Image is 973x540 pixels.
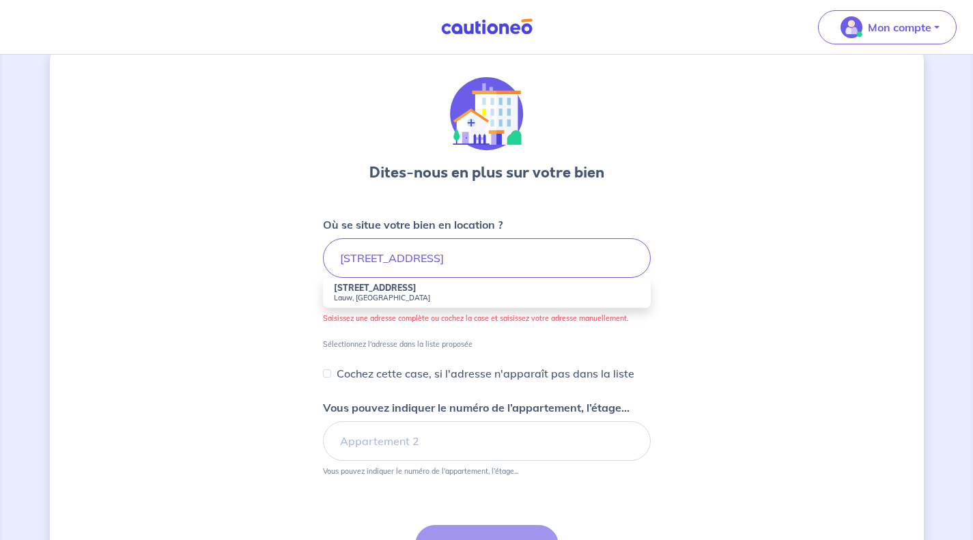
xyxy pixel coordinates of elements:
img: Cautioneo [436,18,538,35]
h3: Dites-nous en plus sur votre bien [369,162,604,184]
input: 2 rue de paris, 59000 lille [323,238,651,278]
small: Lauw, [GEOGRAPHIC_DATA] [334,293,640,302]
p: Vous pouvez indiquer le numéro de l’appartement, l’étage... [323,399,630,416]
p: Mon compte [868,19,931,35]
p: Saisissez une adresse complète ou cochez la case et saisissez votre adresse manuellement. [323,313,651,323]
img: illu_houses.svg [450,77,524,151]
p: Sélectionnez l'adresse dans la liste proposée [323,339,473,349]
button: illu_account_valid_menu.svgMon compte [818,10,957,44]
p: Vous pouvez indiquer le numéro de l’appartement, l’étage... [323,466,518,476]
p: Cochez cette case, si l'adresse n'apparaît pas dans la liste [337,365,634,382]
p: Où se situe votre bien en location ? [323,216,503,233]
strong: [STREET_ADDRESS] [334,283,417,293]
input: Appartement 2 [323,421,651,461]
img: illu_account_valid_menu.svg [841,16,862,38]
